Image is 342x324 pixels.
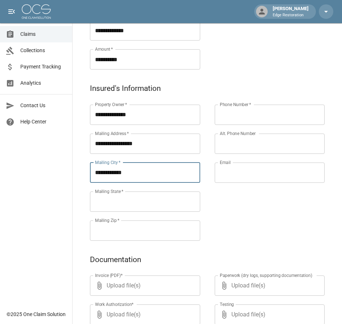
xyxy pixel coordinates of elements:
label: Work Authorization* [95,301,134,307]
label: Amount [95,46,113,52]
span: Help Center [20,118,66,126]
div: [PERSON_NAME] [270,5,312,18]
p: Edge Restoration [273,12,309,18]
label: Mailing State [95,188,123,194]
label: Mailing Zip [95,217,120,223]
label: Invoice (PDF)* [95,272,123,278]
label: Mailing Address [95,130,129,136]
label: Paperwork (dry logs, supporting documentation) [220,272,312,278]
label: Alt. Phone Number [220,130,256,136]
span: Upload file(s) [231,275,305,296]
label: Phone Number [220,101,251,108]
span: Analytics [20,79,66,87]
span: Collections [20,47,66,54]
span: Contact Us [20,102,66,109]
span: Upload file(s) [107,275,181,296]
label: Email [220,159,231,165]
span: Claims [20,30,66,38]
span: Payment Tracking [20,63,66,71]
label: Mailing City [95,159,121,165]
div: © 2025 One Claim Solution [7,311,66,318]
label: Testing [220,301,234,307]
img: ocs-logo-white-transparent.png [22,4,51,19]
label: Property Owner [95,101,127,108]
button: open drawer [4,4,19,19]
